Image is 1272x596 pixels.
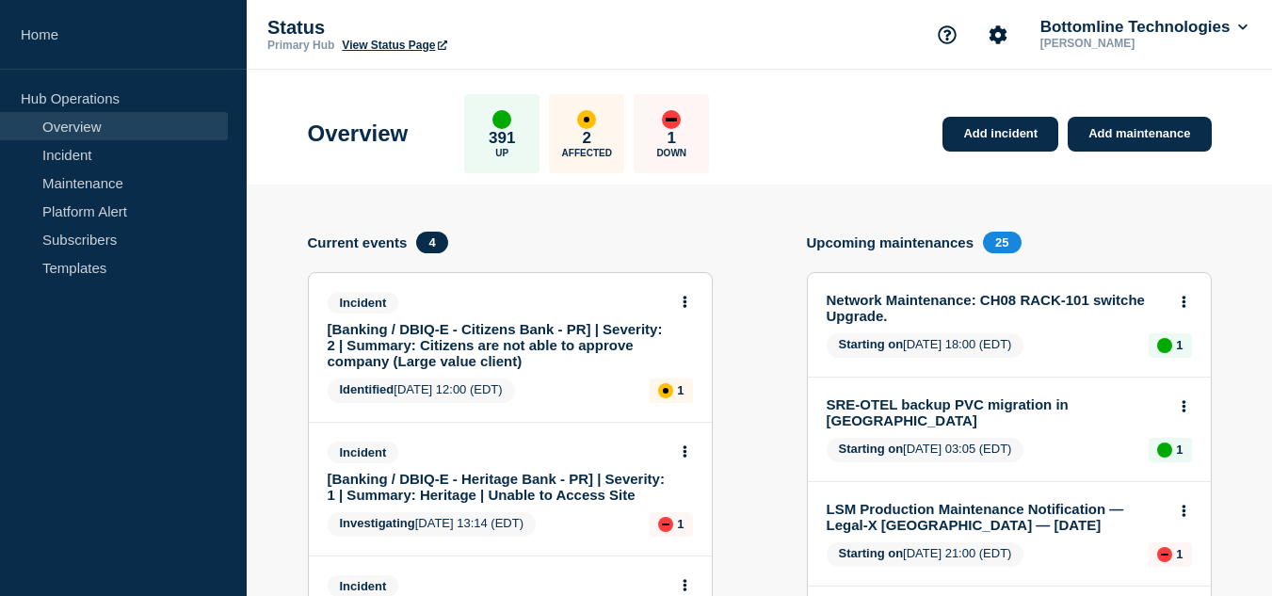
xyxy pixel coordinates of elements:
button: Support [927,15,967,55]
span: [DATE] 21:00 (EDT) [827,542,1024,567]
h4: Current events [308,234,408,250]
h1: Overview [308,121,409,147]
p: 1 [1176,547,1183,561]
span: [DATE] 03:05 (EDT) [827,438,1024,462]
div: affected [577,110,596,129]
span: 25 [983,232,1021,253]
a: [Banking / DBIQ-E - Heritage Bank - PR] | Severity: 1 | Summary: Heritage | Unable to Access Site [328,471,668,503]
p: 2 [583,129,591,148]
span: [DATE] 18:00 (EDT) [827,333,1024,358]
span: Starting on [839,546,904,560]
p: Status [267,17,644,39]
div: down [662,110,681,129]
a: Network Maintenance: CH08 RACK-101 switche Upgrade. [827,292,1167,324]
span: Incident [328,442,399,463]
span: Incident [328,292,399,314]
p: 1 [1176,443,1183,457]
p: [PERSON_NAME] [1037,37,1232,50]
a: Add maintenance [1068,117,1211,152]
p: 1 [677,383,684,397]
p: Primary Hub [267,39,334,52]
p: Up [495,148,508,158]
div: affected [658,383,673,398]
button: Account settings [978,15,1018,55]
div: up [1157,338,1172,353]
div: up [492,110,511,129]
p: 1 [677,517,684,531]
div: down [658,517,673,532]
span: [DATE] 12:00 (EDT) [328,379,515,403]
span: Identified [340,382,394,396]
p: 1 [1176,338,1183,352]
p: 391 [489,129,515,148]
p: Down [656,148,686,158]
span: 4 [416,232,447,253]
span: [DATE] 13:14 (EDT) [328,512,537,537]
div: down [1157,547,1172,562]
span: Starting on [839,442,904,456]
a: SRE-OTEL backup PVC migration in [GEOGRAPHIC_DATA] [827,396,1167,428]
span: Investigating [340,516,415,530]
a: [Banking / DBIQ-E - Citizens Bank - PR] | Severity: 2 | Summary: Citizens are not able to approve... [328,321,668,369]
h4: Upcoming maintenances [807,234,974,250]
button: Bottomline Technologies [1037,18,1251,37]
p: Affected [562,148,612,158]
span: Starting on [839,337,904,351]
p: 1 [668,129,676,148]
div: up [1157,443,1172,458]
a: LSM Production Maintenance Notification — Legal-X [GEOGRAPHIC_DATA] — [DATE] [827,501,1167,533]
a: Add incident [942,117,1058,152]
a: View Status Page [342,39,446,52]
